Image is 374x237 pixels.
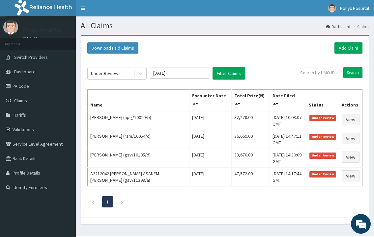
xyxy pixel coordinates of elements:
td: 36,669.00 [231,130,270,149]
a: Next page [121,199,124,205]
img: User Image [328,4,336,12]
input: Search [343,67,362,78]
span: Under Review [309,171,336,177]
td: [PERSON_NAME] (gsv/10105/d) [88,149,189,168]
th: Name [88,90,189,111]
td: [PERSON_NAME] (apg/10010/b) [88,111,189,130]
td: 47,572.00 [231,168,270,186]
input: Select Month and Year [150,67,209,79]
td: [DATE] [189,168,232,186]
span: Claims [14,98,27,104]
input: Search by HMO ID [296,67,341,78]
td: [DATE] 14:17:44 GMT [270,168,306,186]
a: Online [23,36,39,40]
th: Encounter Date [189,90,232,111]
h1: All Claims [81,21,369,30]
span: Under Review [309,153,336,158]
span: Dashboard [14,69,36,75]
td: [DATE] [189,130,232,149]
span: Under Review [309,134,336,140]
td: [DATE] [189,111,232,130]
td: A2212042 [PERSON_NAME] ASANEM [PERSON_NAME] (gsv/11398/a) [88,168,189,186]
a: View [342,170,360,181]
span: Ponyx Hospital [340,5,369,11]
td: 33,670.00 [231,149,270,168]
a: View [342,133,360,144]
span: Under Review [309,115,336,121]
button: Filter Claims [213,67,245,80]
a: View [342,152,360,163]
img: User Image [3,20,18,35]
a: Previous page [92,199,95,205]
a: Add Claim [334,42,362,54]
th: Total Price(₦) [231,90,270,111]
p: Ponyx Hospital [23,27,62,33]
th: Date Filed [270,90,306,111]
button: Download Paid Claims [87,42,138,54]
th: Status [306,90,339,111]
td: [DATE] [189,149,232,168]
div: Under Review [91,70,118,77]
td: 32,278.00 [231,111,270,130]
a: View [342,114,360,125]
span: Tariffs [14,112,26,118]
td: [DATE] 10:03:07 GMT [270,111,306,130]
a: Dashboard [326,24,350,29]
th: Actions [339,90,362,111]
a: Page 1 is your current page [106,199,109,205]
span: Switch Providers [14,54,48,60]
td: [DATE] 14:47:11 GMT [270,130,306,149]
td: [DATE] 14:30:09 GMT [270,149,306,168]
td: [PERSON_NAME] (rsm/10054/c) [88,130,189,149]
li: Claims [351,24,369,29]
